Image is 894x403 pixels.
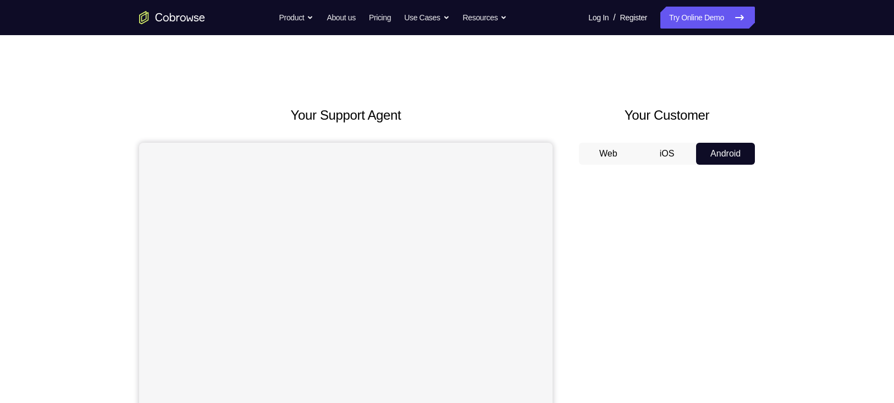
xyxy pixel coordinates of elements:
[327,7,355,29] a: About us
[579,105,755,125] h2: Your Customer
[369,7,391,29] a: Pricing
[579,143,638,165] button: Web
[588,7,609,29] a: Log In
[463,7,507,29] button: Resources
[696,143,755,165] button: Android
[620,7,647,29] a: Register
[139,105,553,125] h2: Your Support Agent
[139,11,205,24] a: Go to the home page
[279,7,314,29] button: Product
[613,11,615,24] span: /
[404,7,449,29] button: Use Cases
[638,143,697,165] button: iOS
[660,7,755,29] a: Try Online Demo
